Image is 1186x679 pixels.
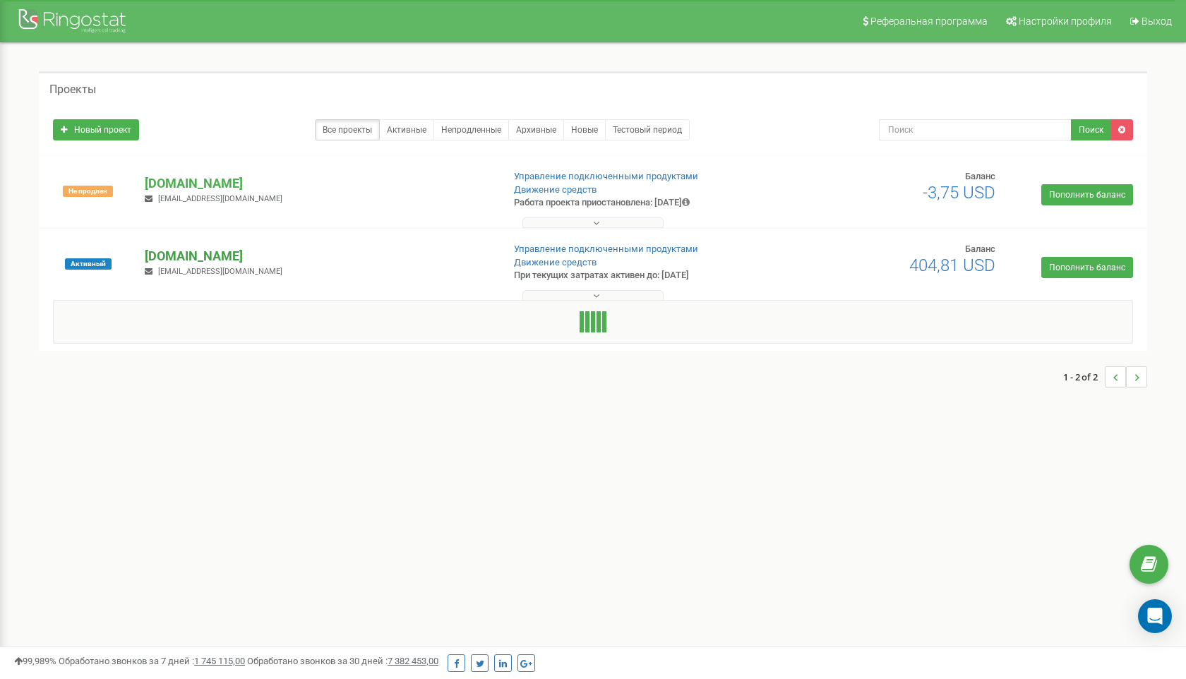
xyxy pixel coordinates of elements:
[145,247,491,265] p: [DOMAIN_NAME]
[49,83,96,96] h5: Проекты
[433,119,509,140] a: Непродленные
[923,183,995,203] span: -3,75 USD
[65,258,112,270] span: Активный
[965,171,995,181] span: Баланс
[1071,119,1111,140] button: Поиск
[1019,16,1112,27] span: Настройки профиля
[388,656,438,666] u: 7 382 453,00
[14,656,56,666] span: 99,989%
[1063,366,1105,387] span: 1 - 2 of 2
[508,119,564,140] a: Архивные
[514,171,698,181] a: Управление подключенными продуктами
[158,194,282,203] span: [EMAIL_ADDRESS][DOMAIN_NAME]
[315,119,380,140] a: Все проекты
[909,256,995,275] span: 404,81 USD
[563,119,606,140] a: Новые
[879,119,1072,140] input: Поиск
[965,244,995,254] span: Баланс
[1138,599,1172,633] div: Open Intercom Messenger
[870,16,988,27] span: Реферальная программа
[1041,184,1133,205] a: Пополнить баланс
[514,269,768,282] p: При текущих затратах активен до: [DATE]
[158,267,282,276] span: [EMAIL_ADDRESS][DOMAIN_NAME]
[1041,257,1133,278] a: Пополнить баланс
[1063,352,1147,402] nav: ...
[1142,16,1172,27] span: Выход
[379,119,434,140] a: Активные
[145,174,491,193] p: [DOMAIN_NAME]
[63,186,113,197] span: Не продлен
[514,257,597,268] a: Движение средств
[514,184,597,195] a: Движение средств
[53,119,139,140] a: Новый проект
[59,656,245,666] span: Обработано звонков за 7 дней :
[247,656,438,666] span: Обработано звонков за 30 дней :
[194,656,245,666] u: 1 745 115,00
[514,196,768,210] p: Работа проекта приостановлена: [DATE]
[605,119,690,140] a: Тестовый период
[514,244,698,254] a: Управление подключенными продуктами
